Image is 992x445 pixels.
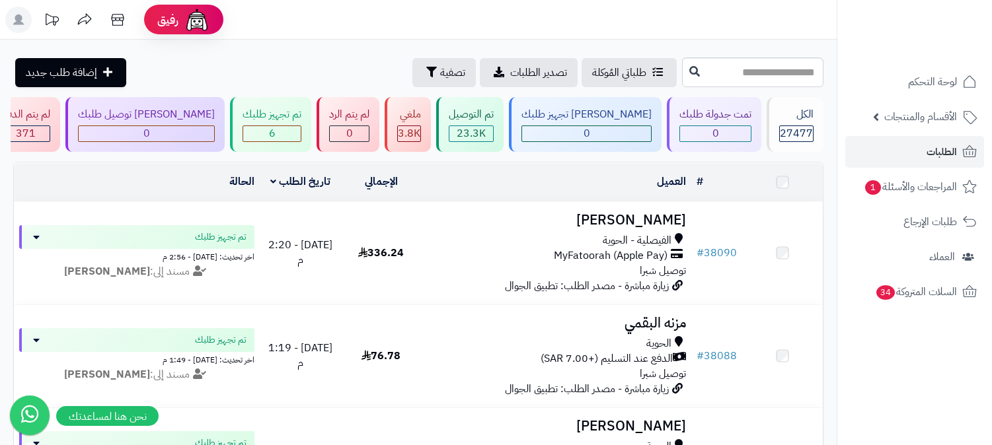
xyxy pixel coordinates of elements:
[457,125,486,141] span: 23.3K
[646,336,671,351] span: الحوية
[697,245,704,261] span: #
[449,126,493,141] div: 23279
[15,58,126,87] a: إضافة طلب جديد
[365,174,398,189] a: الإجمالي
[268,237,332,268] span: [DATE] - 2:20 م
[398,125,420,141] span: 3.8K
[697,348,704,364] span: #
[243,107,301,122] div: تم تجهيز طلبك
[929,248,955,266] span: العملاء
[362,348,401,364] span: 76.78
[26,65,97,81] span: إضافة طلب جديد
[541,351,673,366] span: الدفع عند التسليم (+7.00 SAR)
[330,126,369,141] div: 0
[779,107,814,122] div: الكل
[2,126,50,141] div: 371
[329,107,369,122] div: لم يتم الرد
[664,97,764,152] a: تمت جدولة طلبك 0
[143,125,150,141] span: 0
[270,174,330,189] a: تاريخ الطلب
[157,12,178,28] span: رفيق
[680,126,751,141] div: 0
[697,348,737,364] a: #38088
[427,213,686,228] h3: [PERSON_NAME]
[35,7,68,36] a: تحديثات المنصة
[314,97,382,152] a: لم يتم الرد 0
[845,276,984,308] a: السلات المتروكة34
[521,107,652,122] div: [PERSON_NAME] تجهيز طلبك
[243,126,301,141] div: 6
[427,316,686,331] h3: مزنه البقمي
[480,58,578,87] a: تصدير الطلبات
[592,65,646,81] span: طلباتي المُوكلة
[19,352,254,366] div: اخر تحديث: [DATE] - 1:49 م
[679,107,751,122] div: تمت جدولة طلبك
[522,126,651,141] div: 0
[554,248,668,263] span: MyFatoorah (Apple Pay)
[657,174,686,189] a: العميل
[449,107,494,122] div: تم التوصيل
[845,206,984,238] a: طلبات الإرجاع
[505,381,669,397] span: زيارة مباشرة - مصدر الطلب: تطبيق الجوال
[697,245,737,261] a: #38090
[427,419,686,434] h3: [PERSON_NAME]
[195,333,247,347] span: تم تجهيز طلبك
[269,125,276,141] span: 6
[9,367,264,382] div: مسند إلى:
[582,58,677,87] a: طلباتي المُوكلة
[9,264,264,279] div: مسند إلى:
[229,174,254,189] a: الحالة
[845,66,984,98] a: لوحة التحكم
[603,233,671,248] span: الفيصلية - الحوية
[358,245,404,261] span: 336.24
[397,107,421,122] div: ملغي
[712,125,719,141] span: 0
[64,263,150,279] strong: [PERSON_NAME]
[845,241,984,273] a: العملاء
[845,171,984,203] a: المراجعات والأسئلة1
[1,107,50,122] div: لم يتم الدفع
[510,65,567,81] span: تصدير الطلبات
[903,213,957,231] span: طلبات الإرجاع
[780,125,813,141] span: 27477
[764,97,826,152] a: الكل27477
[19,249,254,263] div: اخر تحديث: [DATE] - 2:56 م
[440,65,465,81] span: تصفية
[346,125,353,141] span: 0
[864,178,957,196] span: المراجعات والأسئلة
[640,263,686,279] span: توصيل شبرا
[398,126,420,141] div: 3821
[184,7,210,33] img: ai-face.png
[78,107,215,122] div: [PERSON_NAME] توصيل طلبك
[195,230,247,244] span: تم تجهيز طلبك
[63,97,227,152] a: [PERSON_NAME] توصيل طلبك 0
[64,366,150,382] strong: [PERSON_NAME]
[268,340,332,371] span: [DATE] - 1:19 م
[865,180,881,195] span: 1
[640,366,686,382] span: توصيل شبرا
[227,97,314,152] a: تم تجهيز طلبك 6
[875,283,957,301] span: السلات المتروكة
[876,285,895,300] span: 34
[697,174,703,189] a: #
[505,278,669,294] span: زيارة مباشرة - مصدر الطلب: تطبيق الجوال
[412,58,476,87] button: تصفية
[79,126,214,141] div: 0
[884,108,957,126] span: الأقسام والمنتجات
[908,73,957,91] span: لوحة التحكم
[584,125,590,141] span: 0
[16,125,36,141] span: 371
[382,97,434,152] a: ملغي 3.8K
[434,97,506,152] a: تم التوصيل 23.3K
[927,143,957,161] span: الطلبات
[506,97,664,152] a: [PERSON_NAME] تجهيز طلبك 0
[845,136,984,168] a: الطلبات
